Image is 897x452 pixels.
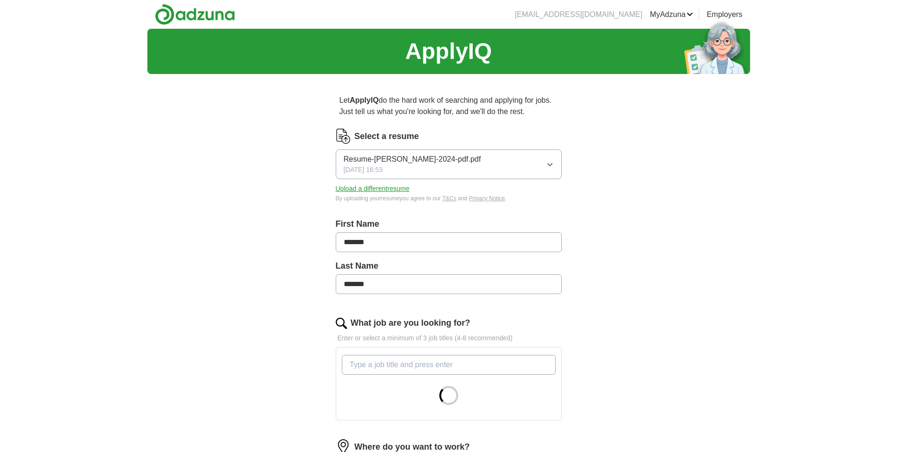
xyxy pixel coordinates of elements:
button: Resume-[PERSON_NAME]-2024-pdf.pdf[DATE] 16:53 [336,149,562,179]
button: Upload a differentresume [336,184,410,194]
label: First Name [336,218,562,230]
span: [DATE] 16:53 [344,165,383,175]
h1: ApplyIQ [405,34,492,68]
label: Select a resume [355,130,419,143]
div: By uploading your resume you agree to our and . [336,194,562,203]
a: Privacy Notice [469,195,505,202]
li: [EMAIL_ADDRESS][DOMAIN_NAME] [515,9,642,20]
p: Enter or select a minimum of 3 job titles (4-8 recommended) [336,333,562,343]
img: search.png [336,318,347,329]
a: MyAdzuna [650,9,693,20]
label: What job are you looking for? [351,317,470,329]
label: Last Name [336,260,562,272]
img: CV Icon [336,129,351,144]
span: Resume-[PERSON_NAME]-2024-pdf.pdf [344,154,481,165]
a: T&Cs [442,195,456,202]
img: Adzuna logo [155,4,235,25]
input: Type a job title and press enter [342,355,556,375]
p: Let do the hard work of searching and applying for jobs. Just tell us what you're looking for, an... [336,91,562,121]
a: Employers [707,9,743,20]
strong: ApplyIQ [350,96,379,104]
